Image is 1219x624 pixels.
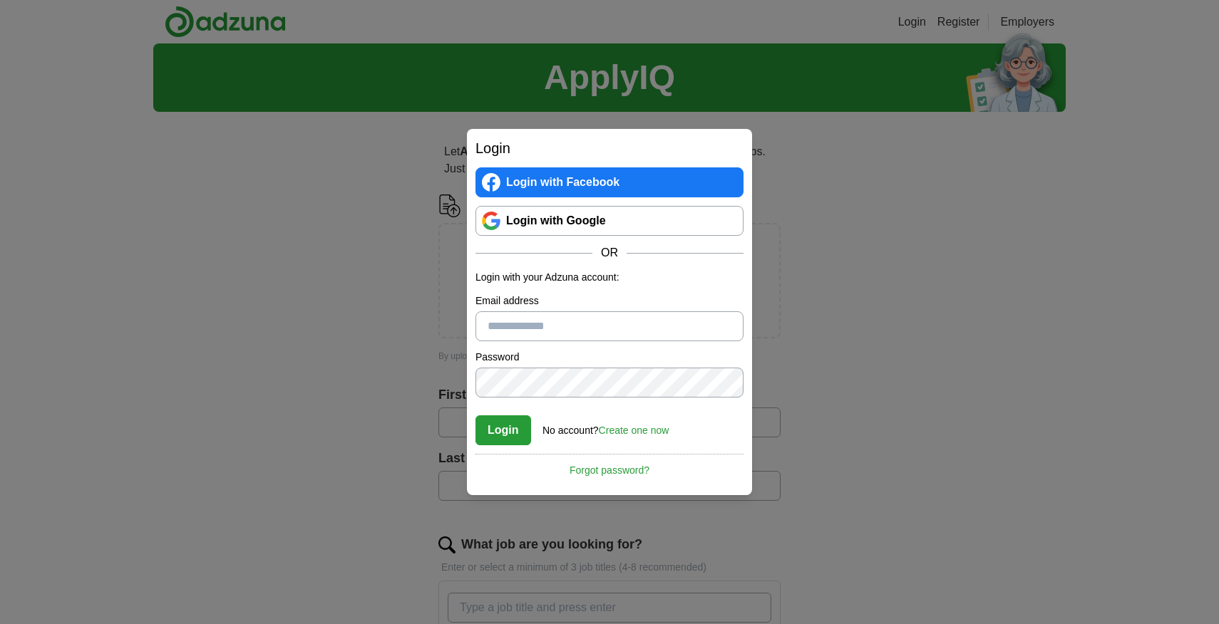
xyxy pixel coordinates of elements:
[475,293,744,308] label: Email address
[475,454,744,478] a: Forgot password?
[475,415,531,445] button: Login
[475,270,744,285] p: Login with your Adzuna account:
[475,206,744,236] a: Login with Google
[475,167,744,197] a: Login with Facebook
[542,415,669,438] div: No account?
[592,244,627,261] span: OR
[475,137,744,159] h2: Login
[599,425,669,436] a: Create one now
[475,350,744,365] label: Password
